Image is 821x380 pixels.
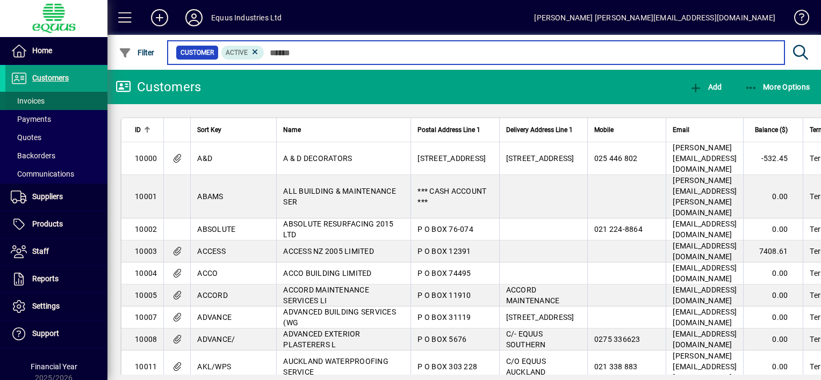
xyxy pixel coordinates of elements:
[283,247,374,255] span: ACCESS NZ 2005 LIMITED
[506,154,574,163] span: [STREET_ADDRESS]
[5,320,107,347] a: Support
[197,124,221,136] span: Sort Key
[283,357,388,376] span: AUCKLAND WATERPROOFING SERVICE
[116,78,201,96] div: Customers
[673,308,737,327] span: [EMAIL_ADDRESS][DOMAIN_NAME]
[135,362,157,371] span: 10011
[743,284,803,306] td: 0.00
[283,308,396,327] span: ADVANCED BUILDING SERVICES (WG
[11,133,41,142] span: Quotes
[534,9,775,26] div: [PERSON_NAME] [PERSON_NAME][EMAIL_ADDRESS][DOMAIN_NAME]
[32,192,63,201] span: Suppliers
[417,362,477,371] span: P O BOX 303 228
[11,115,51,123] span: Payments
[283,124,404,136] div: Name
[743,175,803,218] td: 0.00
[417,335,466,344] span: P O BOX 5676
[135,313,157,321] span: 10007
[673,286,737,305] span: [EMAIL_ADDRESS][DOMAIN_NAME]
[673,220,737,239] span: [EMAIL_ADDRESS][DOMAIN_NAME]
[32,220,63,228] span: Products
[5,293,107,320] a: Settings
[673,124,689,136] span: Email
[594,335,640,344] span: 0275 336623
[226,49,248,56] span: Active
[417,225,473,233] span: P O BOX 76-074
[5,110,107,128] a: Payments
[283,330,360,349] span: ADVANCED EXTERIOR PLASTERERS L
[673,143,737,173] span: [PERSON_NAME][EMAIL_ADDRESS][DOMAIN_NAME]
[417,154,486,163] span: [STREET_ADDRESS]
[177,8,211,27] button: Profile
[32,329,59,338] span: Support
[11,170,74,178] span: Communications
[673,124,737,136] div: Email
[506,357,546,376] span: C/O EQUUS AUCKLAND
[743,328,803,350] td: 0.00
[5,128,107,147] a: Quotes
[673,176,737,217] span: [PERSON_NAME][EMAIL_ADDRESS][PERSON_NAME][DOMAIN_NAME]
[135,291,157,299] span: 10005
[197,192,223,201] span: ABAMS
[197,247,226,255] span: ACCESS
[750,124,797,136] div: Balance ($)
[755,124,788,136] span: Balance ($)
[743,142,803,175] td: -532.45
[135,247,157,255] span: 10003
[5,165,107,183] a: Communications
[506,313,574,321] span: [STREET_ADDRESS]
[221,46,264,60] mat-chip: Activation Status: Active
[11,97,45,105] span: Invoices
[743,262,803,284] td: 0.00
[32,74,69,82] span: Customers
[689,83,722,91] span: Add
[743,306,803,328] td: 0.00
[32,302,60,310] span: Settings
[32,247,49,255] span: Staff
[594,124,614,136] span: Mobile
[283,154,352,163] span: A & D DECORATORS
[135,269,157,277] span: 10004
[417,247,471,255] span: P O BOX 12391
[594,225,643,233] span: 021 224-8864
[283,220,393,239] span: ABSOLUTE RESURFACING 2015 LTD
[135,154,157,163] span: 10000
[142,8,177,27] button: Add
[135,192,157,201] span: 10001
[5,266,107,293] a: Reports
[135,225,157,233] span: 10002
[687,77,724,97] button: Add
[417,291,471,299] span: P O BOX 11910
[197,225,235,233] span: ABSOLUTE
[506,124,573,136] span: Delivery Address Line 1
[197,269,218,277] span: ACCO
[283,124,301,136] span: Name
[594,124,660,136] div: Mobile
[31,362,77,371] span: Financial Year
[5,184,107,210] a: Suppliers
[5,238,107,265] a: Staff
[32,274,59,283] span: Reports
[417,124,480,136] span: Postal Address Line 1
[417,313,471,321] span: P O BOX 31119
[197,313,232,321] span: ADVANCE
[135,124,141,136] span: ID
[5,211,107,238] a: Products
[135,124,157,136] div: ID
[506,286,560,305] span: ACCORD MAINTENANCE
[197,335,235,344] span: ADVANCE/
[119,48,155,57] span: Filter
[11,151,55,160] span: Backorders
[417,269,471,277] span: P O BOX 74495
[197,154,212,163] span: A&D
[116,43,157,62] button: Filter
[743,240,803,262] td: 7408.61
[5,147,107,165] a: Backorders
[197,291,228,299] span: ACCORD
[283,269,371,277] span: ACCO BUILDING LIMITED
[283,187,396,206] span: ALL BUILDING & MAINTENANCE SER
[742,77,813,97] button: More Options
[594,362,638,371] span: 021 338 883
[786,2,808,37] a: Knowledge Base
[211,9,282,26] div: Equus Industries Ltd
